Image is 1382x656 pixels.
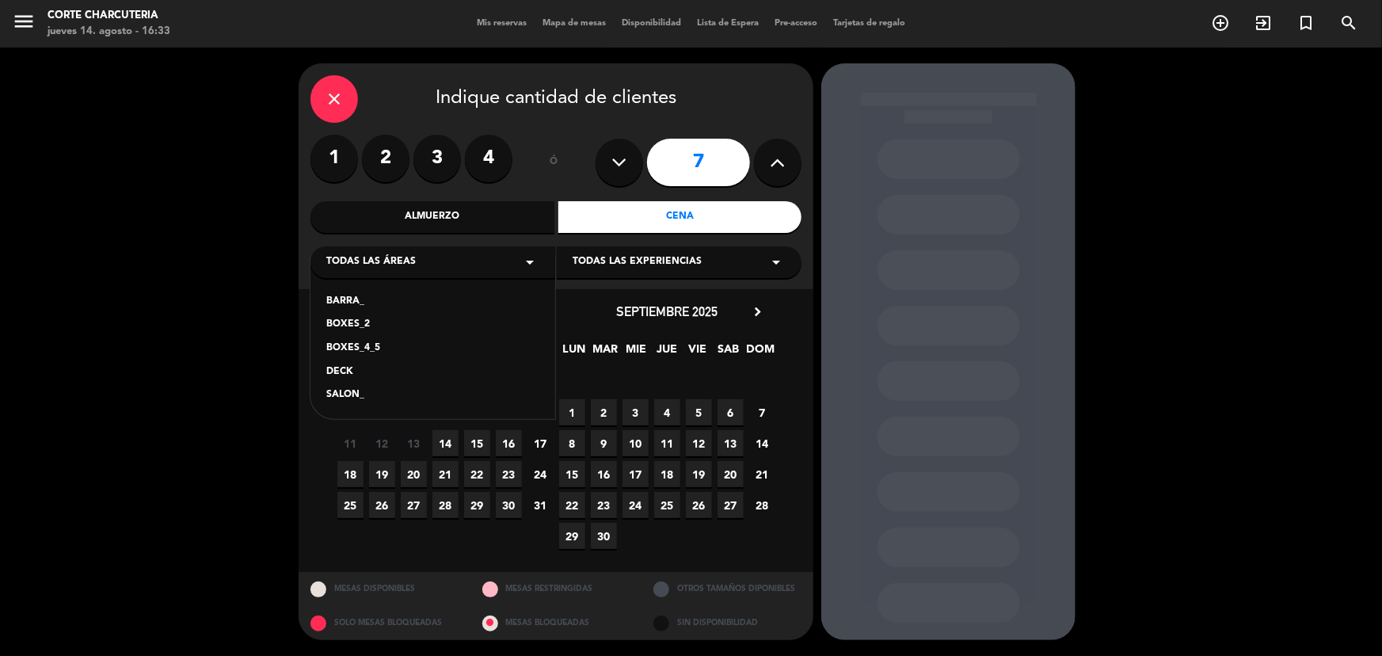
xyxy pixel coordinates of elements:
span: 26 [369,492,395,518]
i: close [325,90,344,109]
span: 21 [432,461,459,487]
span: Todas las áreas [326,254,416,270]
span: 18 [654,461,680,487]
span: 10 [622,430,649,456]
span: 23 [591,492,617,518]
span: 14 [432,430,459,456]
span: 3 [622,399,649,425]
span: 10 [527,399,554,425]
span: 12 [369,430,395,456]
div: MESAS DISPONIBLES [299,572,470,606]
span: 5 [369,399,395,425]
span: LUN [562,340,588,366]
div: OTROS TAMAÑOS DIPONIBLES [642,572,813,606]
span: 6 [718,399,744,425]
label: 1 [310,135,358,182]
span: 27 [718,492,744,518]
i: search [1339,13,1358,32]
span: 8 [559,430,585,456]
span: 9 [591,430,617,456]
span: 2 [591,399,617,425]
span: MAR [592,340,619,366]
span: Pre-acceso [767,19,825,28]
div: SALON_ [326,387,539,403]
span: 18 [337,461,364,487]
span: 30 [591,523,617,549]
span: 12 [686,430,712,456]
span: 8 [464,399,490,425]
div: MESAS RESTRINGIDAS [470,572,642,606]
span: 4 [654,399,680,425]
span: 31 [527,492,554,518]
span: 20 [718,461,744,487]
span: 17 [527,430,554,456]
i: exit_to_app [1254,13,1273,32]
span: 16 [591,461,617,487]
span: 21 [749,461,775,487]
label: 4 [465,135,512,182]
span: 17 [622,461,649,487]
span: 11 [337,430,364,456]
span: 24 [527,461,554,487]
span: 6 [401,399,427,425]
span: 13 [718,430,744,456]
span: Disponibilidad [614,19,689,28]
span: DOM [747,340,773,366]
div: Cena [558,201,802,233]
span: 15 [559,461,585,487]
label: 2 [362,135,409,182]
span: 14 [749,430,775,456]
span: 27 [401,492,427,518]
div: Indique cantidad de clientes [310,75,801,123]
span: 7 [749,399,775,425]
span: 22 [559,492,585,518]
span: 5 [686,399,712,425]
div: BOXES_4_5 [326,341,539,357]
i: arrow_drop_down [520,253,539,272]
span: 1 [559,399,585,425]
span: 9 [496,399,522,425]
div: Corte Charcuteria [48,8,170,24]
span: 7 [432,399,459,425]
span: Mapa de mesas [535,19,614,28]
div: DECK [326,364,539,380]
span: 29 [559,523,585,549]
i: menu [12,10,36,33]
label: 3 [413,135,461,182]
div: Almuerzo [310,201,554,233]
i: turned_in_not [1296,13,1315,32]
span: SAB [716,340,742,366]
span: Tarjetas de regalo [825,19,913,28]
span: VIE [685,340,711,366]
div: SIN DISPONIBILIDAD [642,606,813,640]
i: arrow_drop_down [767,253,786,272]
div: ó [528,135,580,190]
span: 11 [654,430,680,456]
span: 28 [432,492,459,518]
div: SOLO MESAS BLOQUEADAS [299,606,470,640]
span: septiembre 2025 [616,303,718,319]
span: 30 [496,492,522,518]
span: 25 [654,492,680,518]
span: 25 [337,492,364,518]
span: 26 [686,492,712,518]
span: 20 [401,461,427,487]
span: 19 [369,461,395,487]
span: Lista de Espera [689,19,767,28]
span: 19 [686,461,712,487]
button: menu [12,10,36,39]
span: 24 [622,492,649,518]
div: BOXES_2 [326,317,539,333]
div: jueves 14. agosto - 16:33 [48,24,170,40]
span: Todas las experiencias [573,254,702,270]
div: BARRA_ [326,294,539,310]
span: 15 [464,430,490,456]
span: 13 [401,430,427,456]
span: 29 [464,492,490,518]
span: MIE [623,340,649,366]
i: add_circle_outline [1211,13,1230,32]
span: 4 [337,399,364,425]
span: JUE [654,340,680,366]
div: MESAS BLOQUEADAS [470,606,642,640]
span: 23 [496,461,522,487]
